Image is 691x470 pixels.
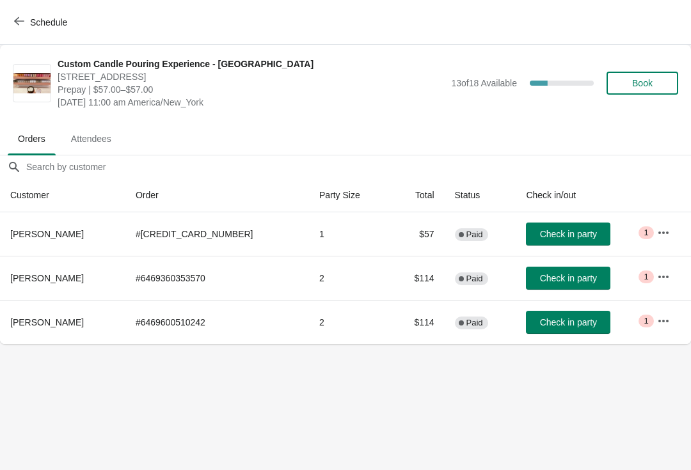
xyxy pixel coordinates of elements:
td: # [CREDIT_CARD_NUMBER] [125,212,309,256]
span: 1 [644,272,648,282]
th: Total [390,178,444,212]
span: Custom Candle Pouring Experience - [GEOGRAPHIC_DATA] [58,58,445,70]
button: Check in party [526,223,610,246]
span: Check in party [540,229,597,239]
span: [PERSON_NAME] [10,229,84,239]
span: Paid [466,274,483,284]
img: Custom Candle Pouring Experience - Fort Lauderdale [13,73,51,94]
span: Orders [8,127,56,150]
button: Check in party [526,311,610,334]
span: 1 [644,228,648,238]
span: 13 of 18 Available [451,78,517,88]
td: 1 [309,212,391,256]
input: Search by customer [26,155,691,178]
th: Party Size [309,178,391,212]
span: [STREET_ADDRESS] [58,70,445,83]
td: 2 [309,256,391,300]
span: Schedule [30,17,67,27]
span: Book [632,78,653,88]
th: Status [445,178,516,212]
button: Schedule [6,11,77,34]
button: Book [607,72,678,95]
td: 2 [309,300,391,344]
span: Prepay | $57.00–$57.00 [58,83,445,96]
span: [PERSON_NAME] [10,317,84,327]
td: $57 [390,212,444,256]
td: $114 [390,300,444,344]
td: $114 [390,256,444,300]
span: Check in party [540,317,597,327]
span: [PERSON_NAME] [10,273,84,283]
th: Check in/out [516,178,646,212]
span: [DATE] 11:00 am America/New_York [58,96,445,109]
button: Check in party [526,267,610,290]
th: Order [125,178,309,212]
span: Paid [466,230,483,240]
span: Paid [466,318,483,328]
td: # 6469600510242 [125,300,309,344]
td: # 6469360353570 [125,256,309,300]
span: Check in party [540,273,597,283]
span: Attendees [61,127,122,150]
span: 1 [644,316,648,326]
